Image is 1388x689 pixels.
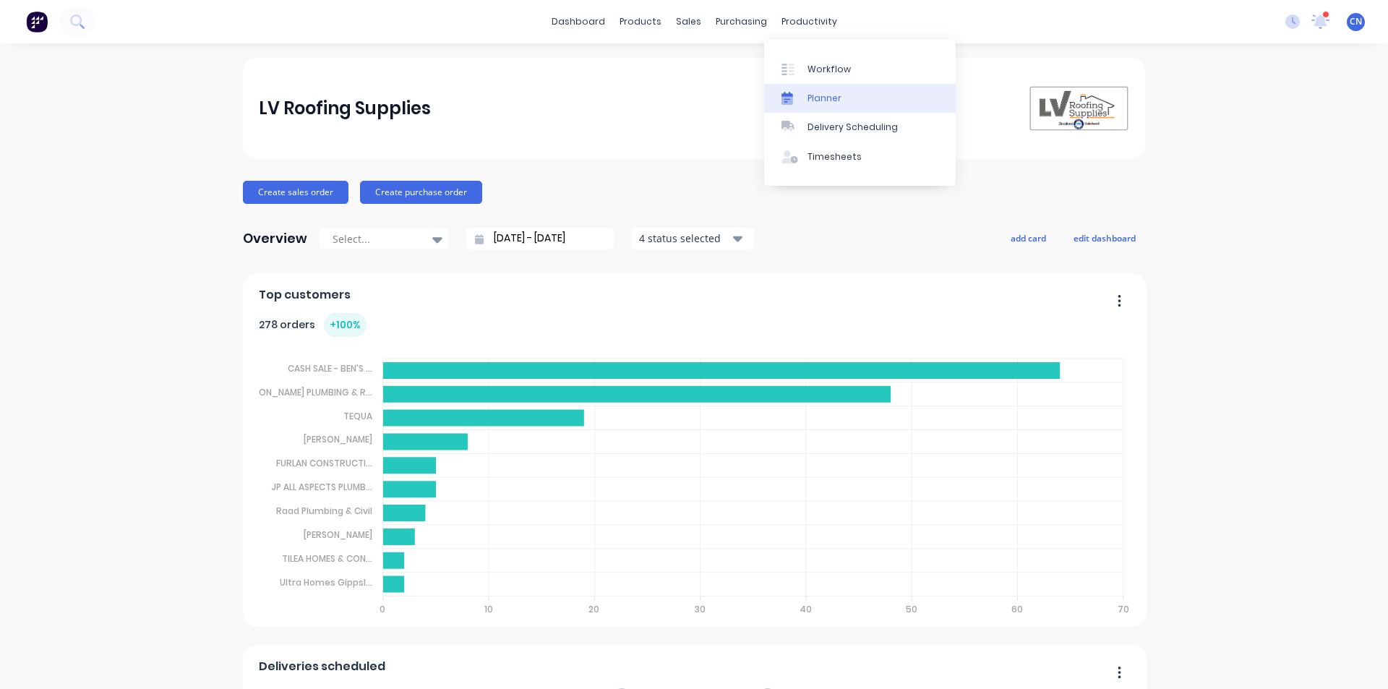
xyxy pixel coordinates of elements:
tspan: 70 [1118,603,1130,615]
div: Delivery Scheduling [807,121,898,134]
button: 4 status selected [631,228,754,249]
button: add card [1001,228,1055,247]
tspan: 30 [695,603,706,615]
tspan: TEQUA [343,409,372,421]
div: Timesheets [807,150,862,163]
tspan: Raad Plumbing & Civil [276,505,372,517]
tspan: JP ALL ASPECTS PLUMB... [271,481,372,493]
div: products [612,11,669,33]
button: edit dashboard [1064,228,1145,247]
div: + 100 % [324,313,367,337]
div: 4 status selected [639,231,730,246]
div: productivity [774,11,844,33]
div: purchasing [708,11,774,33]
tspan: 0 [380,603,385,615]
span: Top customers [259,286,351,304]
div: Planner [807,92,841,105]
tspan: TILEA HOMES & CON... [282,552,372,565]
a: Planner [764,84,956,113]
button: Create purchase order [360,181,482,204]
div: Overview [243,224,307,253]
a: Workflow [764,54,956,83]
div: LV Roofing Supplies [259,94,431,123]
a: Timesheets [764,142,956,171]
tspan: [PERSON_NAME] [304,528,372,541]
div: Workflow [807,63,851,76]
a: dashboard [544,11,612,33]
button: Create sales order [243,181,348,204]
tspan: 20 [588,603,599,615]
tspan: Ultra Homes Gippsl... [280,576,372,589]
span: Deliveries scheduled [259,658,385,675]
tspan: [PERSON_NAME] PLUMBING & R... [236,386,372,398]
tspan: FURLAN CONSTRUCTI... [276,457,372,469]
tspan: 50 [907,603,918,615]
tspan: 60 [1012,603,1024,615]
div: sales [669,11,708,33]
tspan: 40 [800,603,813,615]
tspan: 10 [484,603,492,615]
tspan: [PERSON_NAME] [304,433,372,445]
tspan: CASH SALE - BEN'S ... [288,362,372,375]
div: 278 orders [259,313,367,337]
img: LV Roofing Supplies [1028,85,1129,132]
span: CN [1350,15,1362,28]
a: Delivery Scheduling [764,113,956,142]
img: Factory [26,11,48,33]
